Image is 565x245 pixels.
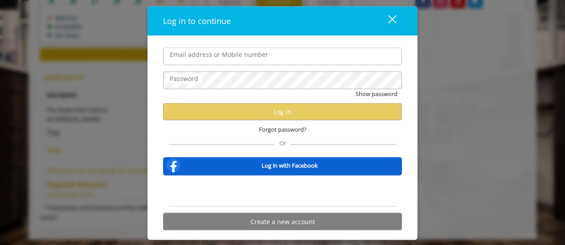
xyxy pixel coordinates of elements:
[275,139,291,147] span: Or
[372,12,402,30] button: close dialog
[378,14,396,28] div: close dialog
[259,125,307,134] span: Forgot password?
[163,16,231,26] span: Log in to continue
[226,181,339,201] iframe: Sign in with Google Button
[164,157,182,174] img: facebook-logo
[163,48,402,65] input: Email address or Mobile number
[165,50,273,60] label: Email address or Mobile number
[163,72,402,89] input: Password
[356,89,397,99] button: Show password
[163,213,402,230] button: Create a new account
[262,161,318,170] b: Log in with Facebook
[163,103,402,120] button: Log in
[165,74,203,84] label: Password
